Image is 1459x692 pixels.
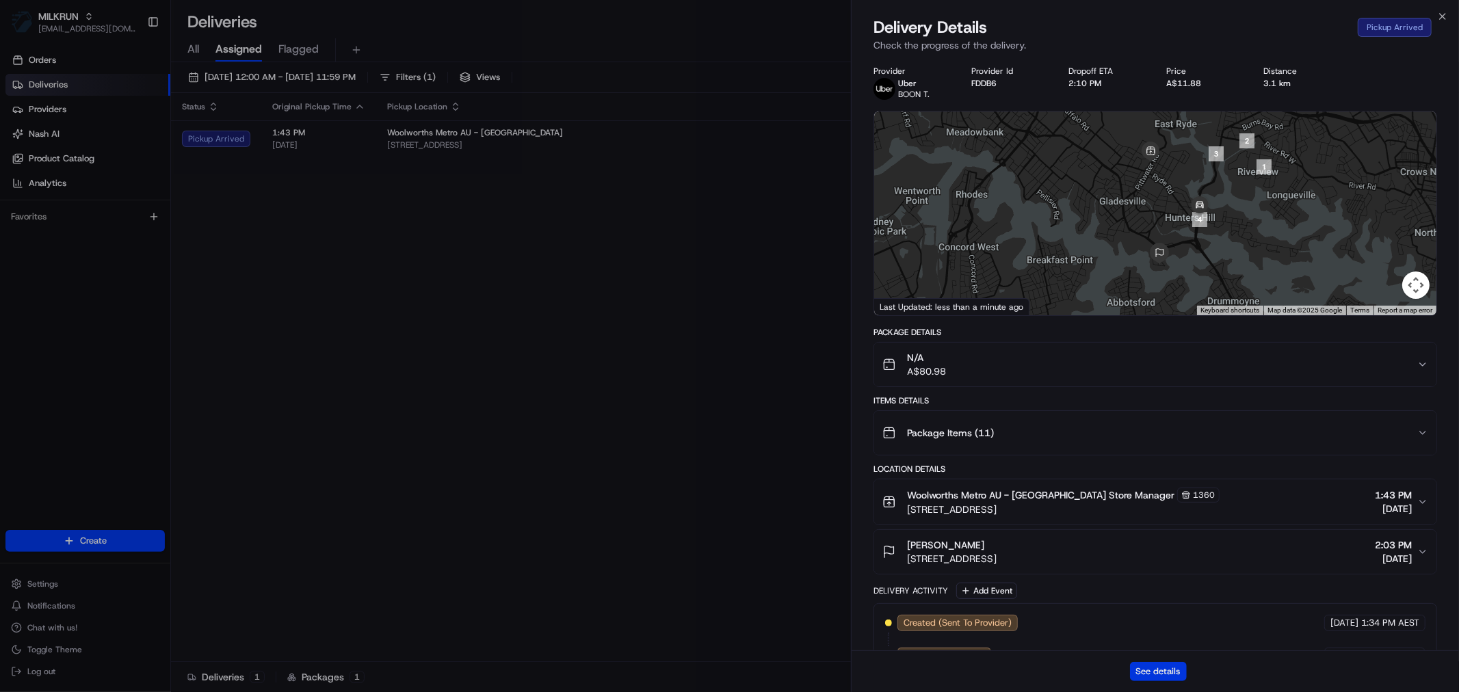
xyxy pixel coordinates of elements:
[874,298,1029,315] div: Last Updated: less than a minute ago
[907,538,984,552] span: [PERSON_NAME]
[874,343,1436,386] button: N/AA$80.98
[1378,306,1432,314] a: Report a map error
[898,89,930,100] span: BOON T.
[1264,78,1340,89] div: 3.1 km
[907,503,1220,516] span: [STREET_ADDRESS]
[1166,78,1242,89] div: A$11.88
[907,426,994,440] span: Package Items ( 11 )
[873,585,948,596] div: Delivery Activity
[1375,552,1412,565] span: [DATE]
[1069,78,1145,89] div: 2:10 PM
[1267,306,1342,314] span: Map data ©2025 Google
[1330,650,1358,662] span: [DATE]
[1361,617,1419,629] span: 1:34 PM AEST
[874,530,1436,574] button: [PERSON_NAME][STREET_ADDRESS]2:03 PM[DATE]
[1264,66,1340,77] div: Distance
[971,66,1047,77] div: Provider Id
[907,364,946,378] span: A$80.98
[1375,502,1412,516] span: [DATE]
[878,297,923,315] img: Google
[874,411,1436,455] button: Package Items (11)
[1402,271,1430,299] button: Map camera controls
[907,351,946,364] span: N/A
[907,552,997,565] span: [STREET_ADDRESS]
[1069,66,1145,77] div: Dropoff ETA
[904,650,985,662] span: Not Assigned Driver
[904,617,1012,629] span: Created (Sent To Provider)
[878,297,923,315] a: Open this area in Google Maps (opens a new window)
[1375,488,1412,502] span: 1:43 PM
[898,78,917,89] span: Uber
[1257,159,1272,174] div: 1
[874,479,1436,524] button: Woolworths Metro AU - [GEOGRAPHIC_DATA] Store Manager1360[STREET_ADDRESS]1:43 PM[DATE]
[1239,133,1254,148] div: 2
[873,464,1437,475] div: Location Details
[907,488,1174,502] span: Woolworths Metro AU - [GEOGRAPHIC_DATA] Store Manager
[1200,306,1259,315] button: Keyboard shortcuts
[873,327,1437,338] div: Package Details
[1192,212,1207,227] div: 4
[1166,66,1242,77] div: Price
[1209,146,1224,161] div: 3
[1130,662,1187,681] button: See details
[873,66,949,77] div: Provider
[956,583,1017,599] button: Add Event
[1361,650,1419,662] span: 1:34 PM AEST
[1375,538,1412,552] span: 2:03 PM
[873,38,1437,52] p: Check the progress of the delivery.
[971,78,997,89] button: FDDB6
[873,78,895,100] img: uber-new-logo.jpeg
[873,395,1437,406] div: Items Details
[1350,306,1369,314] a: Terms
[1193,490,1215,501] span: 1360
[873,16,987,38] span: Delivery Details
[1330,617,1358,629] span: [DATE]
